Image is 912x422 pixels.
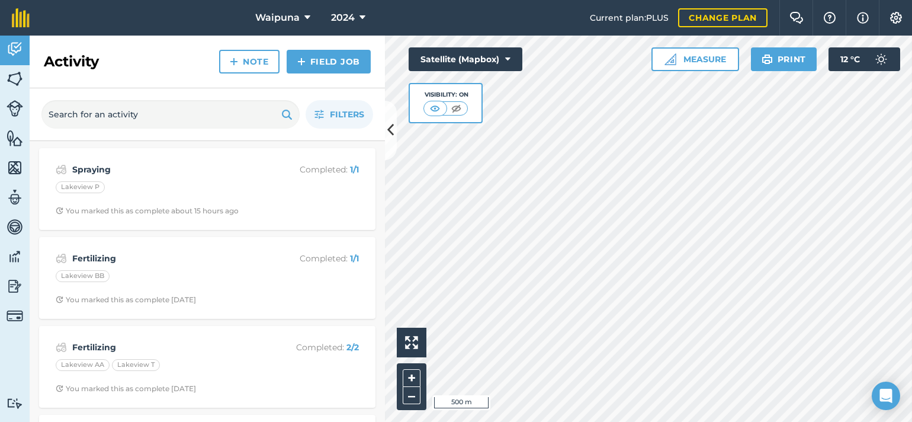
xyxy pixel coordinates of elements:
a: FertilizingCompleted: 2/2Lakeview AALakeview TClock with arrow pointing clockwiseYou marked this ... [46,333,368,401]
p: Completed : [265,252,359,265]
button: Measure [651,47,739,71]
img: Ruler icon [664,53,676,65]
a: Note [219,50,280,73]
span: Current plan : PLUS [590,11,669,24]
img: Two speech bubbles overlapping with the left bubble in the forefront [789,12,804,24]
img: svg+xml;base64,PD94bWwgdmVyc2lvbj0iMS4wIiBlbmNvZGluZz0idXRmLTgiPz4KPCEtLSBHZW5lcmF0b3I6IEFkb2JlIE... [7,100,23,117]
div: Visibility: On [423,90,468,100]
a: SprayingCompleted: 1/1Lakeview PClock with arrow pointing clockwiseYou marked this as complete ab... [46,155,368,223]
img: svg+xml;base64,PHN2ZyB4bWxucz0iaHR0cDovL3d3dy53My5vcmcvMjAwMC9zdmciIHdpZHRoPSI1NiIgaGVpZ2h0PSI2MC... [7,70,23,88]
button: – [403,387,420,404]
img: Clock with arrow pointing clockwise [56,207,63,215]
img: svg+xml;base64,PHN2ZyB4bWxucz0iaHR0cDovL3d3dy53My5vcmcvMjAwMC9zdmciIHdpZHRoPSI1MCIgaGVpZ2h0PSI0MC... [428,103,442,114]
button: Filters [306,100,373,129]
img: A question mark icon [823,12,837,24]
span: 12 ° C [840,47,860,71]
input: Search for an activity [41,100,300,129]
span: Waipuna [255,11,300,25]
img: svg+xml;base64,PD94bWwgdmVyc2lvbj0iMS4wIiBlbmNvZGluZz0idXRmLTgiPz4KPCEtLSBHZW5lcmF0b3I6IEFkb2JlIE... [56,251,67,266]
strong: 2 / 2 [346,342,359,353]
button: + [403,369,420,387]
strong: Fertilizing [72,252,260,265]
img: svg+xml;base64,PHN2ZyB4bWxucz0iaHR0cDovL3d3dy53My5vcmcvMjAwMC9zdmciIHdpZHRoPSI1MCIgaGVpZ2h0PSI0MC... [449,103,464,114]
img: svg+xml;base64,PHN2ZyB4bWxucz0iaHR0cDovL3d3dy53My5vcmcvMjAwMC9zdmciIHdpZHRoPSIxNCIgaGVpZ2h0PSIyNC... [230,55,238,69]
button: 12 °C [828,47,900,71]
div: Lakeview P [56,181,105,193]
h2: Activity [44,52,99,71]
img: svg+xml;base64,PD94bWwgdmVyc2lvbj0iMS4wIiBlbmNvZGluZz0idXRmLTgiPz4KPCEtLSBHZW5lcmF0b3I6IEFkb2JlIE... [56,340,67,354]
img: svg+xml;base64,PD94bWwgdmVyc2lvbj0iMS4wIiBlbmNvZGluZz0idXRmLTgiPz4KPCEtLSBHZW5lcmF0b3I6IEFkb2JlIE... [7,188,23,206]
div: You marked this as complete [DATE] [56,295,196,305]
span: Filters [330,108,364,121]
img: svg+xml;base64,PHN2ZyB4bWxucz0iaHR0cDovL3d3dy53My5vcmcvMjAwMC9zdmciIHdpZHRoPSI1NiIgaGVpZ2h0PSI2MC... [7,159,23,177]
div: You marked this as complete [DATE] [56,384,196,394]
div: Open Intercom Messenger [872,382,900,410]
img: svg+xml;base64,PD94bWwgdmVyc2lvbj0iMS4wIiBlbmNvZGluZz0idXRmLTgiPz4KPCEtLSBHZW5lcmF0b3I6IEFkb2JlIE... [7,277,23,295]
strong: Spraying [72,163,260,176]
img: svg+xml;base64,PD94bWwgdmVyc2lvbj0iMS4wIiBlbmNvZGluZz0idXRmLTgiPz4KPCEtLSBHZW5lcmF0b3I6IEFkb2JlIE... [7,398,23,409]
img: svg+xml;base64,PHN2ZyB4bWxucz0iaHR0cDovL3d3dy53My5vcmcvMjAwMC9zdmciIHdpZHRoPSIxNyIgaGVpZ2h0PSIxNy... [857,11,869,25]
div: Lakeview BB [56,270,110,282]
p: Completed : [265,163,359,176]
img: svg+xml;base64,PD94bWwgdmVyc2lvbj0iMS4wIiBlbmNvZGluZz0idXRmLTgiPz4KPCEtLSBHZW5lcmF0b3I6IEFkb2JlIE... [56,162,67,177]
img: svg+xml;base64,PHN2ZyB4bWxucz0iaHR0cDovL3d3dy53My5vcmcvMjAwMC9zdmciIHdpZHRoPSI1NiIgaGVpZ2h0PSI2MC... [7,129,23,147]
button: Print [751,47,817,71]
img: fieldmargin Logo [12,8,30,27]
a: Field Job [287,50,371,73]
img: A cog icon [889,12,903,24]
img: svg+xml;base64,PD94bWwgdmVyc2lvbj0iMS4wIiBlbmNvZGluZz0idXRmLTgiPz4KPCEtLSBHZW5lcmF0b3I6IEFkb2JlIE... [7,40,23,58]
strong: 1 / 1 [350,253,359,264]
img: svg+xml;base64,PD94bWwgdmVyc2lvbj0iMS4wIiBlbmNvZGluZz0idXRmLTgiPz4KPCEtLSBHZW5lcmF0b3I6IEFkb2JlIE... [869,47,893,71]
p: Completed : [265,341,359,354]
img: svg+xml;base64,PD94bWwgdmVyc2lvbj0iMS4wIiBlbmNvZGluZz0idXRmLTgiPz4KPCEtLSBHZW5lcmF0b3I6IEFkb2JlIE... [7,248,23,266]
span: 2024 [331,11,355,25]
a: Change plan [678,8,768,27]
strong: Fertilizing [72,341,260,354]
img: Four arrows, one pointing top left, one top right, one bottom right and the last bottom left [405,336,418,349]
strong: 1 / 1 [350,164,359,175]
img: svg+xml;base64,PHN2ZyB4bWxucz0iaHR0cDovL3d3dy53My5vcmcvMjAwMC9zdmciIHdpZHRoPSIxOSIgaGVpZ2h0PSIyNC... [762,52,773,66]
div: Lakeview AA [56,359,110,371]
a: FertilizingCompleted: 1/1Lakeview BBClock with arrow pointing clockwiseYou marked this as complet... [46,244,368,312]
div: You marked this as complete about 15 hours ago [56,206,239,216]
img: svg+xml;base64,PD94bWwgdmVyc2lvbj0iMS4wIiBlbmNvZGluZz0idXRmLTgiPz4KPCEtLSBHZW5lcmF0b3I6IEFkb2JlIE... [7,218,23,236]
img: Clock with arrow pointing clockwise [56,385,63,392]
img: svg+xml;base64,PHN2ZyB4bWxucz0iaHR0cDovL3d3dy53My5vcmcvMjAwMC9zdmciIHdpZHRoPSIxOSIgaGVpZ2h0PSIyNC... [281,107,293,122]
img: svg+xml;base64,PD94bWwgdmVyc2lvbj0iMS4wIiBlbmNvZGluZz0idXRmLTgiPz4KPCEtLSBHZW5lcmF0b3I6IEFkb2JlIE... [7,308,23,324]
button: Satellite (Mapbox) [409,47,522,71]
img: Clock with arrow pointing clockwise [56,296,63,303]
div: Lakeview T [112,359,160,371]
img: svg+xml;base64,PHN2ZyB4bWxucz0iaHR0cDovL3d3dy53My5vcmcvMjAwMC9zdmciIHdpZHRoPSIxNCIgaGVpZ2h0PSIyNC... [297,55,306,69]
